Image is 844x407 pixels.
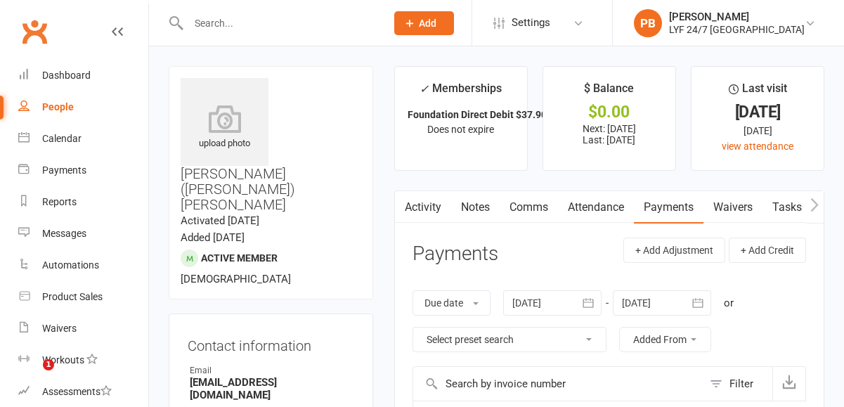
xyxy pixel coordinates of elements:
span: 1 [43,359,54,370]
div: upload photo [181,105,268,151]
div: Last visit [729,79,787,105]
div: PB [634,9,662,37]
div: Reports [42,196,77,207]
div: [DATE] [704,123,811,138]
a: Notes [451,191,500,224]
a: People [18,91,148,123]
button: Add [394,11,454,35]
div: Dashboard [42,70,91,81]
button: Added From [619,327,711,352]
div: People [42,101,74,112]
a: Payments [18,155,148,186]
a: Tasks [762,191,812,224]
a: view attendance [722,141,793,152]
a: Messages [18,218,148,250]
a: Payments [634,191,703,224]
div: [DATE] [704,105,811,119]
div: Product Sales [42,291,103,302]
h3: Payments [413,243,498,265]
strong: Foundation Direct Debit $37.90 [408,109,547,120]
button: + Add Adjustment [623,238,725,263]
div: Calendar [42,133,82,144]
span: Does not expire [427,124,494,135]
input: Search by invoice number [413,367,703,401]
span: [DEMOGRAPHIC_DATA] [181,273,291,285]
h3: Contact information [188,332,354,354]
div: Payments [42,164,86,176]
a: Product Sales [18,281,148,313]
div: Waivers [42,323,77,334]
a: Dashboard [18,60,148,91]
a: Clubworx [17,14,52,49]
button: Filter [703,367,772,401]
button: + Add Credit [729,238,806,263]
iframe: Intercom live chat [14,359,48,393]
div: $ Balance [584,79,634,105]
strong: [EMAIL_ADDRESS][DOMAIN_NAME] [190,376,354,401]
time: Added [DATE] [181,231,245,244]
div: [PERSON_NAME] [669,11,805,23]
time: Activated [DATE] [181,214,259,227]
span: Active member [201,252,278,264]
a: Attendance [558,191,634,224]
i: ✓ [420,82,429,96]
div: Email [190,364,354,377]
button: Due date [413,290,491,316]
a: Waivers [703,191,762,224]
div: Assessments [42,386,112,397]
span: Settings [512,7,550,39]
h3: [PERSON_NAME] ([PERSON_NAME]) [PERSON_NAME] [181,78,361,212]
a: Calendar [18,123,148,155]
a: Comms [500,191,558,224]
div: Automations [42,259,99,271]
div: $0.00 [556,105,663,119]
div: Filter [729,375,753,392]
a: Workouts [18,344,148,376]
a: Activity [395,191,451,224]
span: Add [419,18,436,29]
div: LYF 24/7 [GEOGRAPHIC_DATA] [669,23,805,36]
a: Automations [18,250,148,281]
div: or [724,295,734,311]
div: Messages [42,228,86,239]
a: Waivers [18,313,148,344]
a: Reports [18,186,148,218]
input: Search... [184,13,376,33]
p: Next: [DATE] Last: [DATE] [556,123,663,146]
div: Memberships [420,79,502,105]
div: Workouts [42,354,84,366]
